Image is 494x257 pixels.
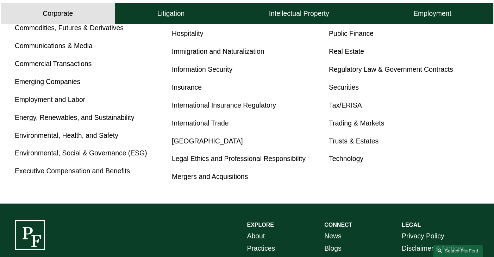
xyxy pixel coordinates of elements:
[172,47,264,55] a: Immigration and Naturalization
[15,149,147,157] a: Environmental, Social & Governance (ESG)
[329,47,364,55] a: Real Estate
[15,114,135,121] a: Energy, Renewables, and Sustainability
[172,83,202,91] a: Insurance
[157,9,185,18] h4: Litigation
[324,242,341,255] a: Blogs
[172,30,203,37] a: Hospitality
[172,101,276,109] a: International Insurance Regulatory
[329,137,379,145] a: Trusts & Estates
[15,96,85,103] a: Employment and Labor
[15,131,118,139] a: Environmental, Health, and Safety
[15,42,93,50] a: Communications & Media
[172,155,306,162] a: Legal Ethics and Professional Responsibility
[15,78,80,85] a: Emerging Companies
[172,65,232,73] a: Information Security
[43,9,73,18] h4: Corporate
[402,242,465,255] a: Disclaimer & Notices
[172,173,248,180] a: Mergers and Acquisitions
[15,167,130,175] a: Executive Compensation and Benefits
[324,222,352,228] strong: CONNECT
[324,230,341,242] a: News
[329,83,359,91] a: Securities
[247,230,265,242] a: About
[15,60,92,68] a: Commercial Transactions
[329,101,362,109] a: Tax/ERISA
[402,222,421,228] strong: LEGAL
[329,65,453,73] a: Regulatory Law & Government Contracts
[247,222,274,228] strong: EXPLORE
[172,137,243,145] a: [GEOGRAPHIC_DATA]
[329,155,363,162] a: Technology
[433,245,483,257] a: Search this site
[413,9,451,18] h4: Employment
[329,30,374,37] a: Public Finance
[269,9,329,18] h4: Intellectual Property
[402,230,444,242] a: Privacy Policy
[172,119,229,127] a: International Trade
[247,242,275,255] a: Practices
[15,24,124,32] a: Commodities, Futures & Derivatives
[329,119,384,127] a: Trading & Markets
